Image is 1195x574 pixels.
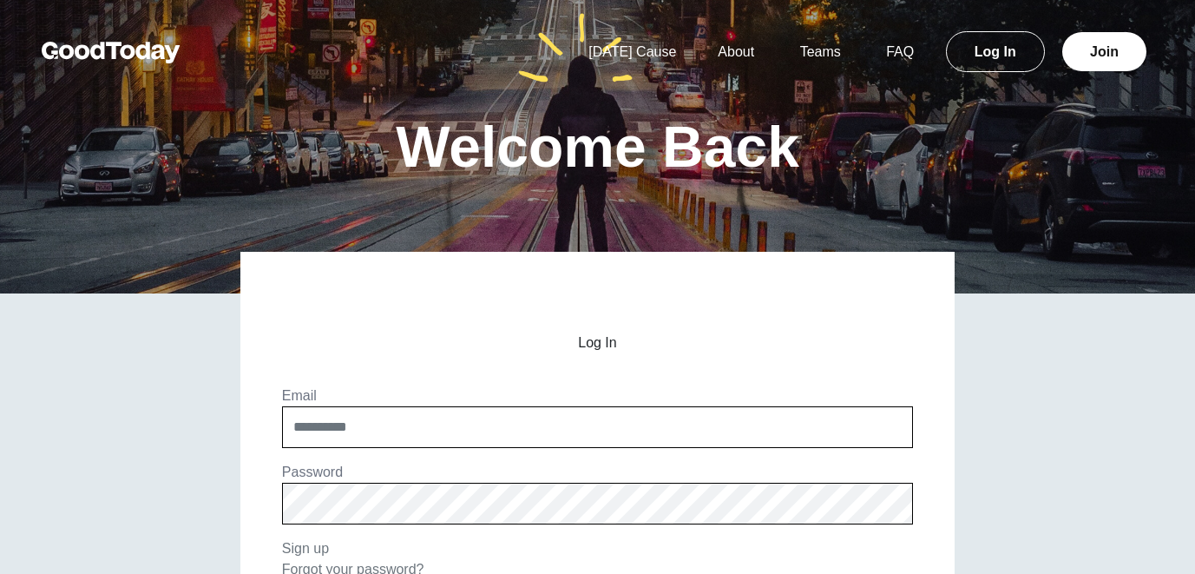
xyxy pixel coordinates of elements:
[396,118,799,175] h1: Welcome Back
[697,44,775,59] a: About
[282,388,317,403] label: Email
[568,44,697,59] a: [DATE] Cause
[865,44,935,59] a: FAQ
[282,335,913,351] h2: Log In
[282,541,329,556] a: Sign up
[42,42,181,63] img: GoodToday
[946,31,1045,72] a: Log In
[779,44,862,59] a: Teams
[1062,32,1146,71] a: Join
[282,465,343,479] label: Password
